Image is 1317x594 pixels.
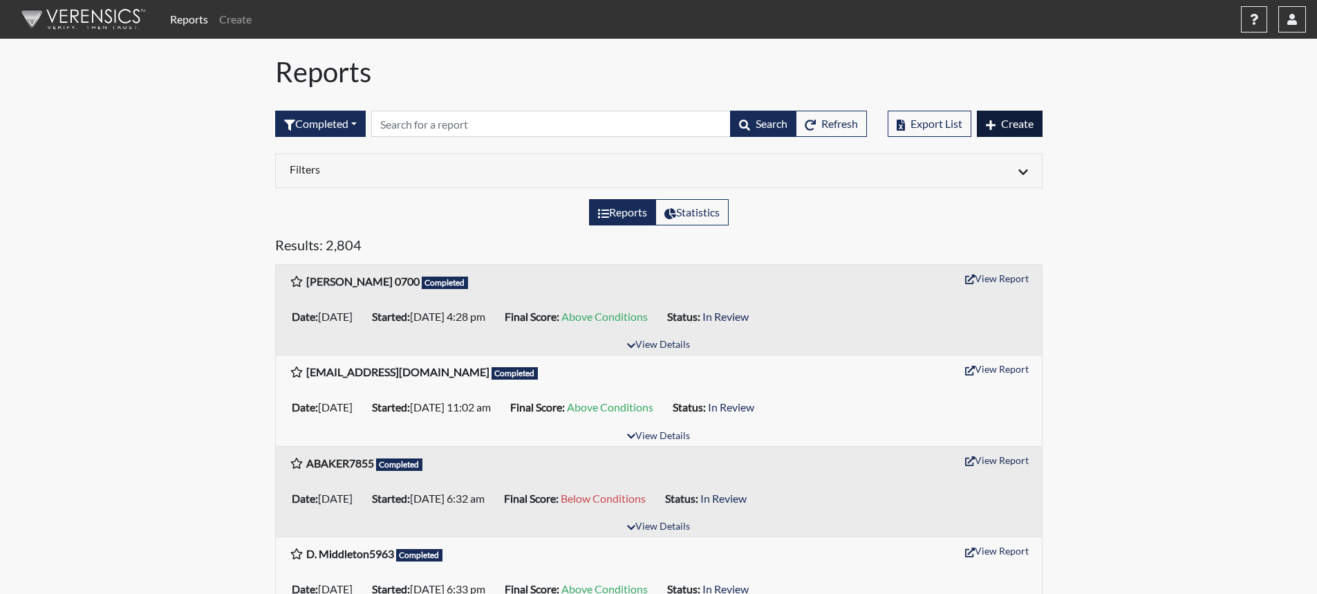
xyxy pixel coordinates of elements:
[165,6,214,33] a: Reports
[372,310,410,323] b: Started:
[655,199,729,225] label: View statistics about completed interviews
[796,111,867,137] button: Refresh
[959,358,1035,380] button: View Report
[561,492,646,505] span: Below Conditions
[275,236,1043,259] h5: Results: 2,804
[888,111,971,137] button: Export List
[621,427,696,446] button: View Details
[275,111,366,137] div: Filter by interview status
[977,111,1043,137] button: Create
[959,540,1035,561] button: View Report
[621,518,696,537] button: View Details
[286,306,366,328] li: [DATE]
[396,549,443,561] span: Completed
[371,111,731,137] input: Search by Registration ID, Interview Number, or Investigation Name.
[700,492,747,505] span: In Review
[372,400,410,414] b: Started:
[959,268,1035,289] button: View Report
[422,277,469,289] span: Completed
[621,336,696,355] button: View Details
[376,458,423,471] span: Completed
[279,163,1038,179] div: Click to expand/collapse filters
[366,306,499,328] li: [DATE] 4:28 pm
[665,492,698,505] b: Status:
[306,547,394,560] b: D. Middleton5963
[589,199,656,225] label: View the list of reports
[214,6,257,33] a: Create
[510,400,565,414] b: Final Score:
[292,310,318,323] b: Date:
[306,456,374,470] b: ABAKER7855
[821,117,858,130] span: Refresh
[505,310,559,323] b: Final Score:
[366,396,505,418] li: [DATE] 11:02 am
[567,400,653,414] span: Above Conditions
[275,55,1043,89] h1: Reports
[1001,117,1034,130] span: Create
[561,310,648,323] span: Above Conditions
[667,310,700,323] b: Status:
[504,492,559,505] b: Final Score:
[286,488,366,510] li: [DATE]
[306,275,420,288] b: [PERSON_NAME] 0700
[702,310,749,323] span: In Review
[366,488,498,510] li: [DATE] 6:32 am
[730,111,796,137] button: Search
[290,163,648,176] h6: Filters
[286,396,366,418] li: [DATE]
[292,400,318,414] b: Date:
[492,367,539,380] span: Completed
[673,400,706,414] b: Status:
[372,492,410,505] b: Started:
[910,117,962,130] span: Export List
[756,117,787,130] span: Search
[708,400,754,414] span: In Review
[275,111,366,137] button: Completed
[306,365,489,378] b: [EMAIL_ADDRESS][DOMAIN_NAME]
[292,492,318,505] b: Date:
[959,449,1035,471] button: View Report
